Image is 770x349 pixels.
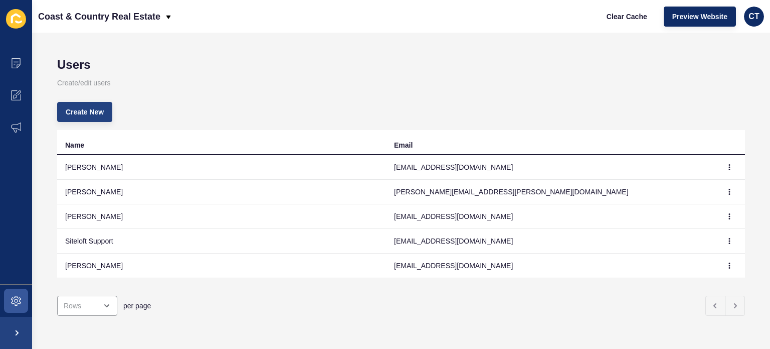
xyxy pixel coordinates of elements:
[57,180,386,204] td: [PERSON_NAME]
[65,140,84,150] div: Name
[394,140,413,150] div: Email
[57,102,112,122] button: Create New
[57,204,386,229] td: [PERSON_NAME]
[664,7,736,27] button: Preview Website
[57,254,386,278] td: [PERSON_NAME]
[386,180,715,204] td: [PERSON_NAME][EMAIL_ADDRESS][PERSON_NAME][DOMAIN_NAME]
[672,12,727,22] span: Preview Website
[57,296,117,316] div: open menu
[57,229,386,254] td: Siteloft Support
[598,7,656,27] button: Clear Cache
[57,58,745,72] h1: Users
[386,229,715,254] td: [EMAIL_ADDRESS][DOMAIN_NAME]
[38,4,160,29] p: Coast & Country Real Estate
[607,12,647,22] span: Clear Cache
[748,12,759,22] span: CT
[57,72,745,94] p: Create/edit users
[57,155,386,180] td: [PERSON_NAME]
[386,155,715,180] td: [EMAIL_ADDRESS][DOMAIN_NAME]
[386,254,715,278] td: [EMAIL_ADDRESS][DOMAIN_NAME]
[123,301,151,311] span: per page
[66,107,104,117] span: Create New
[386,204,715,229] td: [EMAIL_ADDRESS][DOMAIN_NAME]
